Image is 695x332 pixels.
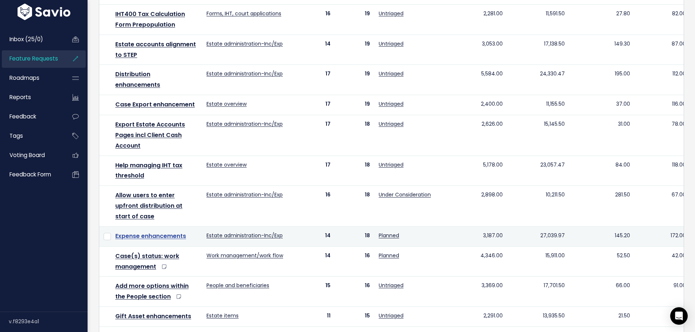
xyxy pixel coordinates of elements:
[206,161,247,168] a: Estate overview
[296,277,335,307] td: 15
[634,115,690,156] td: 78.00
[634,186,690,226] td: 67.00
[507,65,569,95] td: 24,330.47
[296,156,335,186] td: 17
[569,65,634,95] td: 195.00
[569,95,634,115] td: 37.00
[296,5,335,35] td: 16
[115,312,191,320] a: Gift Asset enhancements
[296,115,335,156] td: 17
[444,246,507,277] td: 4,346.00
[296,186,335,226] td: 16
[2,89,61,106] a: Reports
[115,70,160,89] a: Distribution enhancements
[634,65,690,95] td: 112.00
[206,191,283,198] a: Estate administration-Inc/Exp
[379,161,404,168] a: Untriaged
[2,166,61,183] a: Feedback form
[444,277,507,307] td: 3,369.00
[9,312,88,331] div: v.f8293e4a1
[2,128,61,144] a: Tags
[335,186,374,226] td: 18
[335,95,374,115] td: 19
[296,35,335,65] td: 14
[296,65,335,95] td: 17
[296,307,335,327] td: 11
[634,156,690,186] td: 118.00
[507,115,569,156] td: 15,145.50
[335,226,374,246] td: 18
[444,115,507,156] td: 2,626.00
[2,50,61,67] a: Feature Requests
[507,246,569,277] td: 15,911.00
[507,35,569,65] td: 17,138.50
[634,246,690,277] td: 42.00
[206,282,269,289] a: People and beneficiaries
[444,35,507,65] td: 3,053.00
[115,120,185,150] a: Export Estate Accounts Pages incl Client Cash Account
[206,10,281,17] a: Forms, IHT, court applications
[206,312,239,319] a: Estate items
[335,156,374,186] td: 18
[444,95,507,115] td: 2,400.00
[335,115,374,156] td: 18
[379,252,399,259] a: Planned
[569,115,634,156] td: 31.00
[115,252,179,271] a: Case(s) status: work management
[507,5,569,35] td: 11,591.50
[379,40,404,47] a: Untriaged
[507,156,569,186] td: 23,057.47
[2,70,61,86] a: Roadmaps
[2,108,61,125] a: Feedback
[569,156,634,186] td: 84.00
[634,307,690,327] td: 113.00
[206,232,283,239] a: Estate administration-Inc/Exp
[634,226,690,246] td: 172.00
[115,100,195,109] a: Case Export enhancement
[335,307,374,327] td: 15
[379,70,404,77] a: Untriaged
[206,100,247,108] a: Estate overview
[115,191,182,220] a: Allow users to enter upfront distribution at start of case
[296,246,335,277] td: 14
[670,307,688,325] div: Open Intercom Messenger
[206,40,283,47] a: Estate administration-Inc/Exp
[9,171,51,178] span: Feedback form
[9,35,43,43] span: Inbox (25/0)
[507,277,569,307] td: 17,701.50
[115,40,196,59] a: Estate accounts alignment to STEP
[9,132,23,140] span: Tags
[296,226,335,246] td: 14
[379,120,404,128] a: Untriaged
[206,70,283,77] a: Estate administration-Inc/Exp
[634,35,690,65] td: 87.00
[507,186,569,226] td: 10,211.50
[569,246,634,277] td: 52.50
[296,95,335,115] td: 17
[569,226,634,246] td: 145.20
[444,5,507,35] td: 2,281.00
[569,186,634,226] td: 281.50
[444,226,507,246] td: 3,187.00
[444,65,507,95] td: 5,584.00
[115,232,186,240] a: Expense enhancements
[379,232,399,239] a: Planned
[444,307,507,327] td: 2,291.00
[569,277,634,307] td: 66.00
[379,10,404,17] a: Untriaged
[335,35,374,65] td: 19
[634,5,690,35] td: 82.00
[2,147,61,164] a: Voting Board
[9,113,36,120] span: Feedback
[379,282,404,289] a: Untriaged
[444,156,507,186] td: 5,178.00
[9,74,39,82] span: Roadmaps
[335,65,374,95] td: 19
[335,246,374,277] td: 16
[335,5,374,35] td: 19
[206,252,283,259] a: Work management/work flow
[335,277,374,307] td: 16
[634,277,690,307] td: 91.00
[379,191,431,198] a: Under Consideration
[634,95,690,115] td: 116.00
